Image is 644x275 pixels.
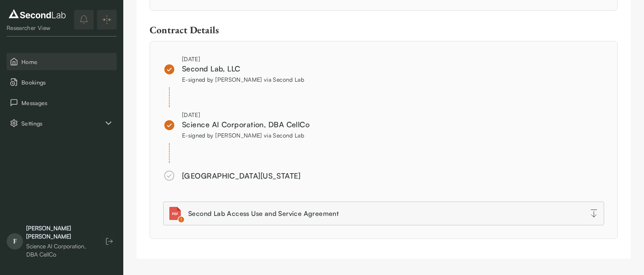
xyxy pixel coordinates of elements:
[21,57,113,66] span: Home
[163,119,175,131] img: pending_lab_more_info
[182,76,304,83] span: E-signed by [PERSON_NAME] via Second Lab
[7,233,23,250] span: F
[163,63,175,76] img: pending_lab_more_info
[7,73,117,91] button: Bookings
[178,216,185,223] img: Check icon for pdf
[21,119,104,128] span: Settings
[182,55,304,63] div: [DATE]
[74,10,94,30] button: notifications
[26,224,94,241] div: [PERSON_NAME] [PERSON_NAME]
[97,10,117,30] button: Expand/Collapse sidebar
[182,119,309,130] div: Science AI Corporation, DBA CellCo
[163,170,175,182] img: approved
[7,24,68,32] div: Researcher View
[188,209,339,218] div: Second Lab Access Use and Service Agreement
[169,207,182,220] img: Attachment icon for pdf
[7,7,68,21] img: logo
[182,63,304,74] div: Second Lab, LLC
[102,234,117,249] button: Log out
[182,132,304,139] span: E-signed by [PERSON_NAME] via Second Lab
[7,115,117,132] div: Settings sub items
[26,242,94,259] div: Science AI Corporation, DBA CellCo
[150,24,618,36] div: Contract Details
[7,115,117,132] button: Settings
[21,78,113,87] span: Bookings
[163,202,604,225] a: Attachment icon for pdfCheck icon for pdfSecond Lab Access Use and Service Agreement
[182,110,309,119] div: [DATE]
[21,99,113,107] span: Messages
[182,170,300,181] div: [GEOGRAPHIC_DATA][US_STATE]
[7,94,117,111] button: Messages
[7,53,117,70] button: Home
